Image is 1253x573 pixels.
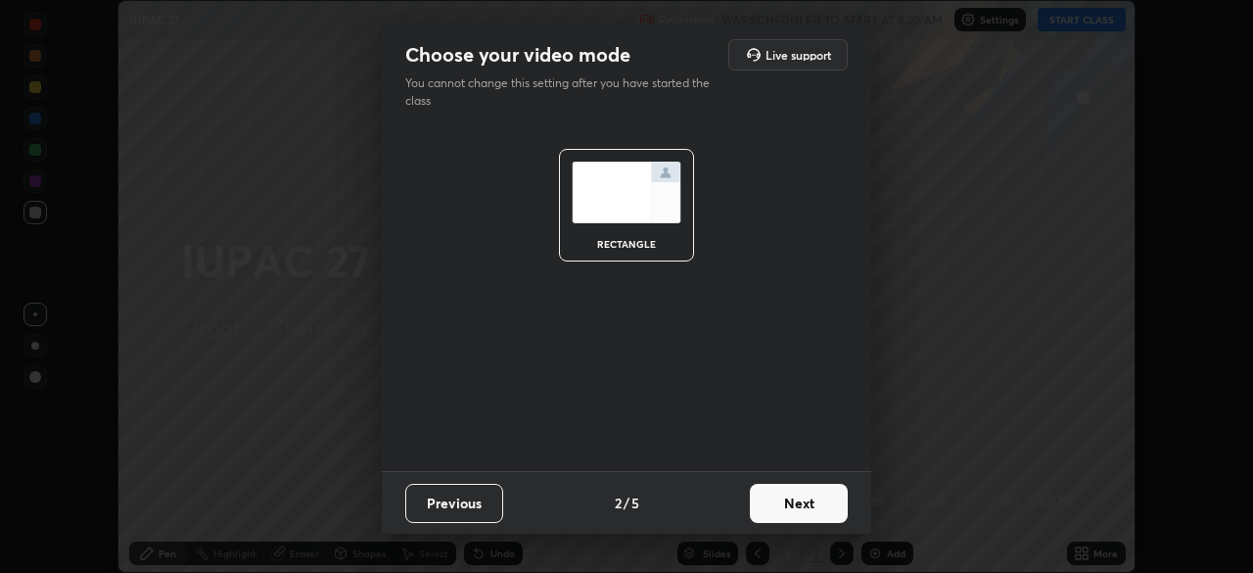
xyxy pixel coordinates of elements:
[624,493,629,513] h4: /
[405,484,503,523] button: Previous
[750,484,848,523] button: Next
[766,49,831,61] h5: Live support
[405,74,722,110] p: You cannot change this setting after you have started the class
[615,493,622,513] h4: 2
[587,239,666,249] div: rectangle
[405,42,630,68] h2: Choose your video mode
[572,162,681,223] img: normalScreenIcon.ae25ed63.svg
[631,493,639,513] h4: 5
